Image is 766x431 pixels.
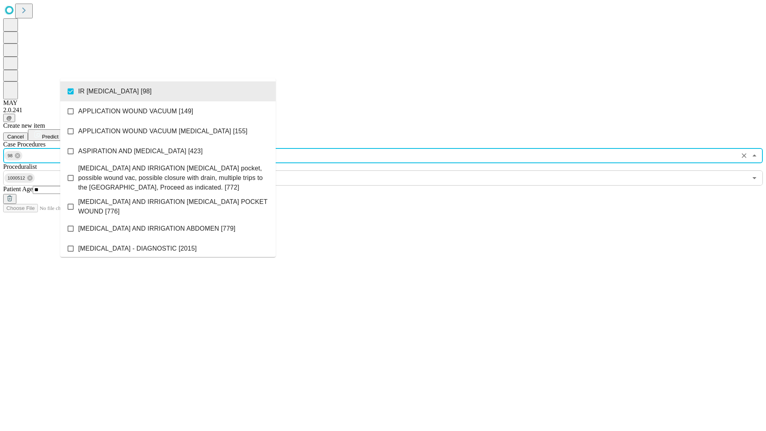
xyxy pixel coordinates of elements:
[78,244,197,253] span: [MEDICAL_DATA] - DIAGNOSTIC [2015]
[7,134,24,140] span: Cancel
[749,172,760,184] button: Open
[4,151,16,160] span: 98
[4,174,28,183] span: 1000512
[4,173,35,183] div: 1000512
[3,99,763,107] div: MAY
[28,129,65,141] button: Predict
[78,146,203,156] span: ASPIRATION AND [MEDICAL_DATA] [423]
[3,107,763,114] div: 2.0.241
[738,150,750,161] button: Clear
[3,114,15,122] button: @
[3,122,45,129] span: Create new item
[78,107,193,116] span: APPLICATION WOUND VACUUM [149]
[4,151,22,160] div: 98
[3,132,28,141] button: Cancel
[6,115,12,121] span: @
[78,224,235,233] span: [MEDICAL_DATA] AND IRRIGATION ABDOMEN [779]
[3,186,33,192] span: Patient Age
[749,150,760,161] button: Close
[3,141,45,148] span: Scheduled Procedure
[42,134,58,140] span: Predict
[3,163,37,170] span: Proceduralist
[78,87,152,96] span: IR [MEDICAL_DATA] [98]
[78,164,269,192] span: [MEDICAL_DATA] AND IRRIGATION [MEDICAL_DATA] pocket, possible wound vac, possible closure with dr...
[78,197,269,216] span: [MEDICAL_DATA] AND IRRIGATION [MEDICAL_DATA] POCKET WOUND [776]
[78,127,247,136] span: APPLICATION WOUND VACUUM [MEDICAL_DATA] [155]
